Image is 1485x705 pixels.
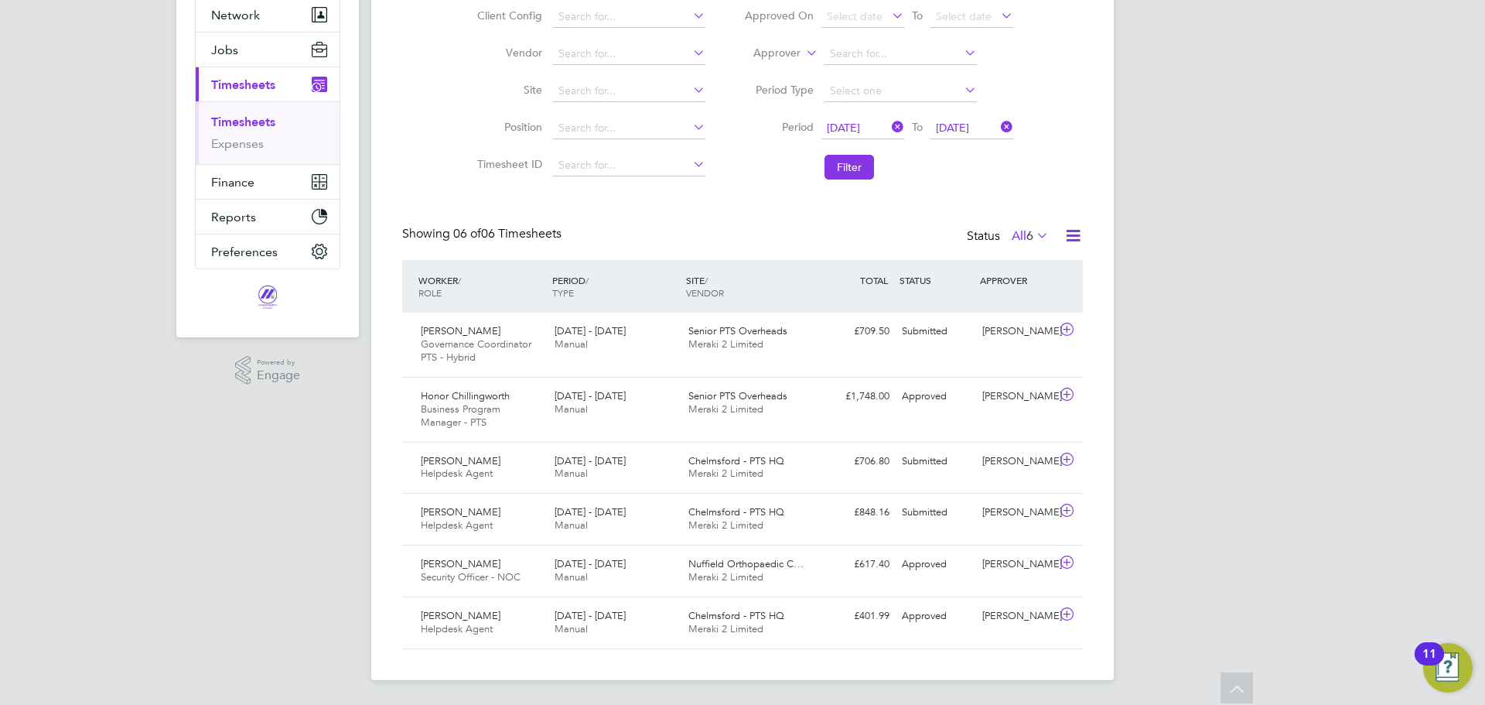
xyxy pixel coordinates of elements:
span: Senior PTS Overheads [688,389,787,402]
div: Showing [402,226,565,242]
span: Honor Chillingworth [421,389,510,402]
label: Client Config [473,9,542,22]
div: £848.16 [815,500,896,525]
span: 6 [1026,228,1033,244]
div: Submitted [896,449,976,474]
span: Meraki 2 Limited [688,467,763,480]
span: [DATE] - [DATE] [555,389,626,402]
div: Submitted [896,500,976,525]
a: Powered byEngage [235,356,301,385]
span: Chelmsford - PTS HQ [688,505,784,518]
div: £1,748.00 [815,384,896,409]
div: WORKER [415,266,548,306]
label: Period Type [744,83,814,97]
div: [PERSON_NAME] [976,449,1057,474]
span: VENDOR [686,286,724,299]
span: Nuffield Orthopaedic C… [688,557,804,570]
label: Timesheet ID [473,157,542,171]
span: [DATE] - [DATE] [555,454,626,467]
span: / [458,274,461,286]
input: Search for... [824,43,977,65]
div: Submitted [896,319,976,344]
a: Timesheets [211,115,275,129]
span: Governance Coordinator PTS - Hybrid [421,337,531,364]
span: Manual [555,402,588,416]
span: Meraki 2 Limited [688,622,763,635]
button: Finance [196,165,340,199]
span: [PERSON_NAME] [421,557,500,570]
input: Select one [824,80,977,102]
label: Position [473,120,542,134]
span: Network [211,8,260,22]
label: Vendor [473,46,542,60]
div: [PERSON_NAME] [976,604,1057,629]
span: Business Program Manager - PTS [421,402,500,429]
span: Select date [936,9,992,23]
span: [DATE] - [DATE] [555,557,626,570]
span: 06 of [453,226,481,241]
span: ROLE [418,286,442,299]
span: Chelmsford - PTS HQ [688,609,784,622]
span: [DATE] [827,121,860,135]
div: [PERSON_NAME] [976,552,1057,577]
div: STATUS [896,266,976,294]
div: £617.40 [815,552,896,577]
div: £706.80 [815,449,896,474]
span: [DATE] - [DATE] [555,505,626,518]
span: [PERSON_NAME] [421,505,500,518]
span: 06 Timesheets [453,226,562,241]
span: Select date [827,9,882,23]
span: Manual [555,467,588,480]
div: Approved [896,384,976,409]
div: [PERSON_NAME] [976,319,1057,344]
label: Approved On [744,9,814,22]
div: [PERSON_NAME] [976,500,1057,525]
label: Period [744,120,814,134]
button: Filter [824,155,874,180]
label: All [1012,228,1049,244]
div: SITE [682,266,816,306]
span: Helpdesk Agent [421,518,493,532]
div: APPROVER [976,266,1057,294]
span: Meraki 2 Limited [688,570,763,584]
a: Expenses [211,136,264,151]
button: Preferences [196,234,340,269]
span: Meraki 2 Limited [688,402,763,416]
img: magnussearch-logo-retina.png [257,285,278,310]
span: Meraki 2 Limited [688,337,763,351]
span: Timesheets [211,77,275,92]
span: To [907,117,927,137]
span: Manual [555,570,588,584]
span: / [705,274,708,286]
span: Finance [211,175,254,190]
div: [PERSON_NAME] [976,384,1057,409]
span: [PERSON_NAME] [421,454,500,467]
span: Engage [257,369,300,382]
label: Approver [731,46,801,61]
div: Approved [896,604,976,629]
input: Search for... [553,155,705,176]
div: Approved [896,552,976,577]
span: Helpdesk Agent [421,467,493,480]
div: Status [967,226,1052,248]
button: Open Resource Center, 11 new notifications [1423,643,1473,693]
span: / [585,274,589,286]
span: [DATE] - [DATE] [555,324,626,337]
span: Security Officer - NOC [421,570,521,584]
span: Senior PTS Overheads [688,324,787,337]
span: TOTAL [860,274,888,286]
input: Search for... [553,118,705,139]
span: Chelmsford - PTS HQ [688,454,784,467]
button: Jobs [196,33,340,67]
span: [DATE] - [DATE] [555,609,626,622]
button: Reports [196,200,340,234]
span: [PERSON_NAME] [421,324,500,337]
div: £709.50 [815,319,896,344]
span: Reports [211,210,256,224]
label: Site [473,83,542,97]
span: TYPE [552,286,574,299]
span: Manual [555,337,588,351]
span: Manual [555,622,588,635]
span: Manual [555,518,588,532]
input: Search for... [553,43,705,65]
